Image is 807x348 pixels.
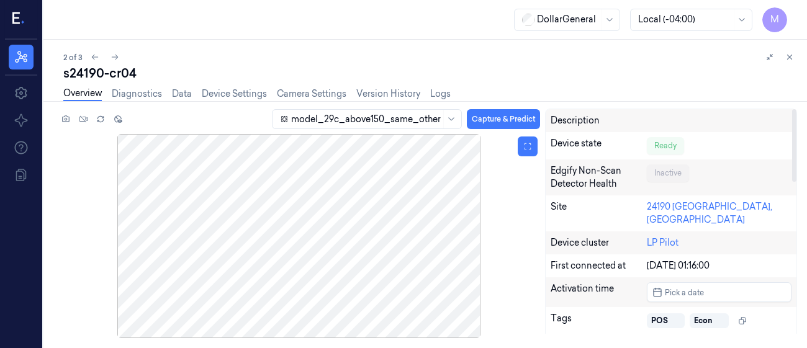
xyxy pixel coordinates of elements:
[551,114,647,127] div: Description
[112,87,162,100] a: Diagnostics
[647,137,684,154] div: Ready
[277,87,346,100] a: Camera Settings
[651,315,668,326] div: POS
[551,200,647,226] div: Site
[551,282,647,302] div: Activation time
[647,237,679,248] a: LP Pilot
[647,201,772,225] a: 24190 [GEOGRAPHIC_DATA], [GEOGRAPHIC_DATA]
[694,315,712,326] div: Econ
[551,137,647,154] div: Device state
[762,7,787,32] button: M
[172,87,192,100] a: Data
[551,312,647,329] div: Tags
[647,259,791,272] div: [DATE] 01:16:00
[647,164,689,182] div: Inactive
[202,87,267,100] a: Device Settings
[63,52,83,63] span: 2 of 3
[467,109,540,129] button: Capture & Predict
[647,282,791,302] button: Pick a date
[63,65,797,82] div: s24190-cr04
[430,87,451,100] a: Logs
[662,287,704,298] span: Pick a date
[356,87,420,100] a: Version History
[551,259,647,272] div: First connected at
[551,236,647,249] div: Device cluster
[551,164,647,190] div: Edgify Non-Scan Detector Health
[63,87,102,101] a: Overview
